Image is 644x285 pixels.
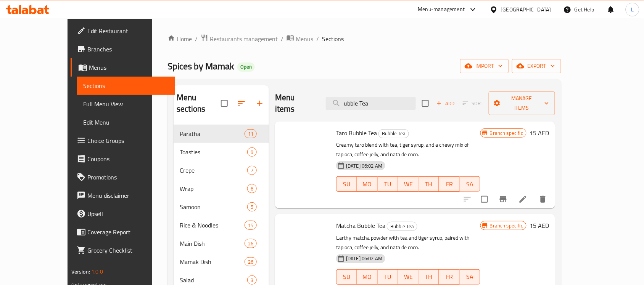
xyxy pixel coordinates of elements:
[83,81,169,90] span: Sections
[247,147,257,157] div: items
[360,179,375,190] span: MO
[247,184,257,193] div: items
[91,267,103,277] span: 1.0.0
[287,34,313,44] a: Menus
[201,34,278,44] a: Restaurants management
[417,95,433,111] span: Select section
[174,179,269,198] div: Wrap6
[180,275,247,285] div: Salad
[180,166,247,175] span: Crepe
[174,143,269,161] div: Toasties9
[435,99,456,108] span: Add
[87,26,169,35] span: Edit Restaurant
[71,40,175,58] a: Branches
[378,129,409,138] div: Bubble Tea
[398,269,419,285] button: WE
[180,239,245,248] span: Main Dish
[245,258,256,266] span: 26
[195,34,198,43] li: /
[534,190,552,208] button: delete
[87,227,169,237] span: Coverage Report
[357,176,378,192] button: MO
[460,59,509,73] button: import
[296,34,313,43] span: Menus
[343,162,385,170] span: [DATE] 06:02 AM
[401,179,416,190] span: WE
[180,202,247,211] div: Samoon
[180,257,245,266] span: Mamak Dish
[87,209,169,218] span: Upsell
[83,118,169,127] span: Edit Menu
[460,269,480,285] button: SA
[379,129,409,138] span: Bubble Tea
[495,94,549,113] span: Manage items
[360,271,375,282] span: MO
[77,95,175,113] a: Full Menu View
[433,98,458,109] button: Add
[174,216,269,234] div: Rice & Noodles15
[316,34,319,43] li: /
[180,147,247,157] span: Toasties
[518,195,528,204] a: Edit menu item
[336,269,357,285] button: SU
[439,176,460,192] button: FR
[87,136,169,145] span: Choice Groups
[167,58,234,75] span: Spices by Mamak
[174,161,269,179] div: Crepe7
[83,99,169,109] span: Full Menu View
[71,150,175,168] a: Coupons
[501,5,551,14] div: [GEOGRAPHIC_DATA]
[87,154,169,163] span: Coupons
[180,129,245,138] span: Paratha
[216,95,232,111] span: Select all sections
[422,271,436,282] span: TH
[174,234,269,253] div: Main Dish26
[210,34,278,43] span: Restaurants management
[248,149,256,156] span: 9
[340,179,354,190] span: SU
[71,186,175,205] a: Menu disclaimer
[71,22,175,40] a: Edit Restaurant
[463,179,477,190] span: SA
[87,45,169,54] span: Branches
[340,271,354,282] span: SU
[336,140,480,159] p: Creamy taro blend with tea, tiger syrup, and a chewy mix of tapioca, coffee jelly, and nata de coco.
[71,241,175,259] a: Grocery Checklist
[251,94,269,112] button: Add section
[71,267,90,277] span: Version:
[489,91,555,115] button: Manage items
[167,34,192,43] a: Home
[631,5,634,14] span: L
[378,269,398,285] button: TU
[71,223,175,241] a: Coverage Report
[180,221,245,230] div: Rice & Noodles
[419,269,439,285] button: TH
[512,59,561,73] button: export
[460,176,480,192] button: SA
[442,271,457,282] span: FR
[357,269,378,285] button: MO
[326,97,416,110] input: search
[322,34,344,43] span: Sections
[442,179,457,190] span: FR
[247,275,257,285] div: items
[237,62,255,72] div: Open
[247,166,257,175] div: items
[71,131,175,150] a: Choice Groups
[174,253,269,271] div: Mamak Dish26
[245,130,256,138] span: 11
[381,179,395,190] span: TU
[87,246,169,255] span: Grocery Checklist
[245,240,256,247] span: 26
[232,94,251,112] span: Sort sections
[336,233,480,252] p: Earthy matcha powder with tea and tiger syrup, paired with tapioca, coffee jelly, and nata de coco.
[487,222,526,229] span: Branch specific
[177,92,221,115] h2: Menu sections
[247,202,257,211] div: items
[518,61,555,71] span: export
[180,184,247,193] span: Wrap
[398,176,419,192] button: WE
